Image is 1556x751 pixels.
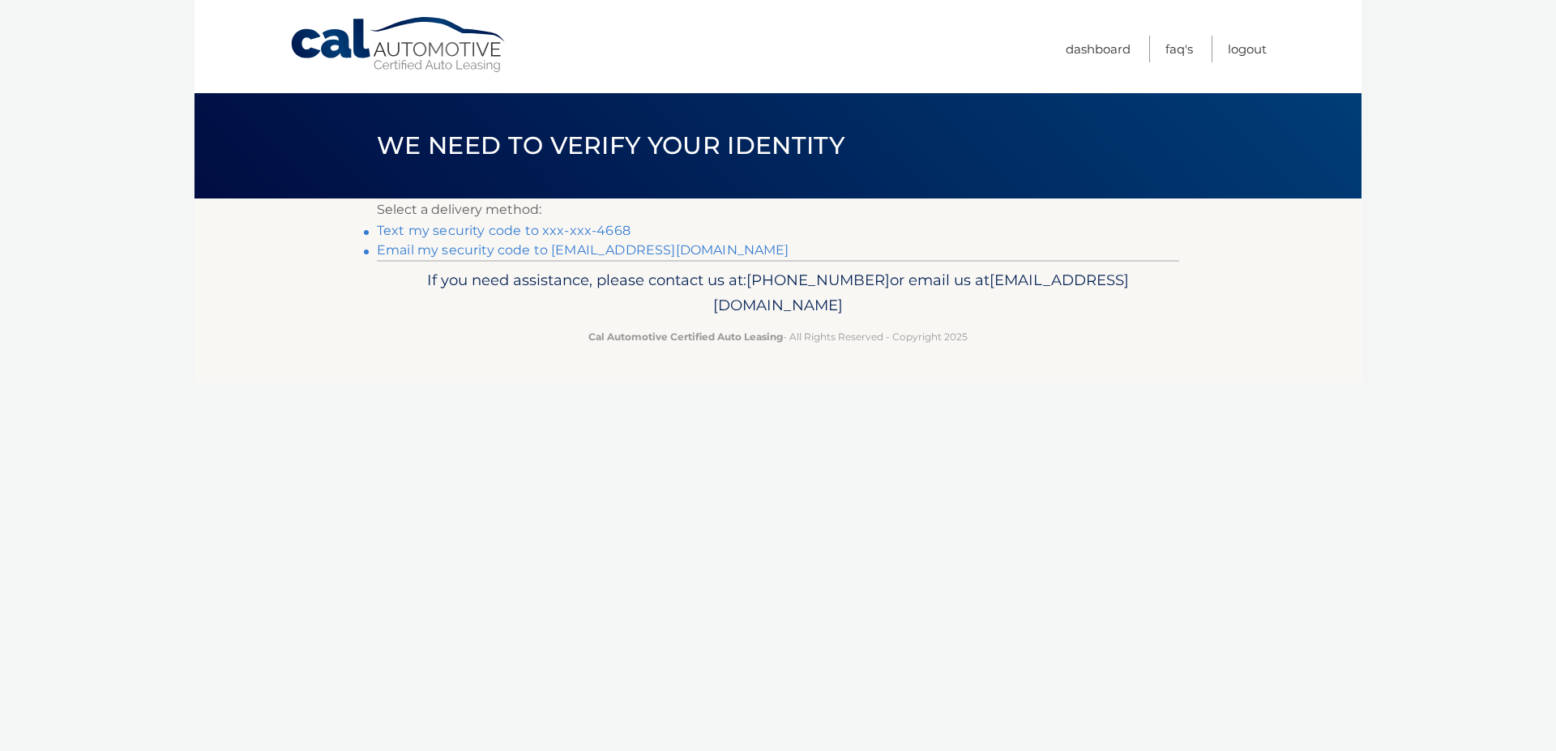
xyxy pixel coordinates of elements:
a: FAQ's [1165,36,1193,62]
p: If you need assistance, please contact us at: or email us at [387,267,1169,319]
a: Cal Automotive [289,16,508,74]
p: - All Rights Reserved - Copyright 2025 [387,328,1169,345]
span: We need to verify your identity [377,130,844,160]
a: Logout [1228,36,1267,62]
a: Dashboard [1066,36,1131,62]
a: Email my security code to [EMAIL_ADDRESS][DOMAIN_NAME] [377,242,789,258]
a: Text my security code to xxx-xxx-4668 [377,223,631,238]
span: [PHONE_NUMBER] [746,271,890,289]
strong: Cal Automotive Certified Auto Leasing [588,331,783,343]
p: Select a delivery method: [377,198,1179,221]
